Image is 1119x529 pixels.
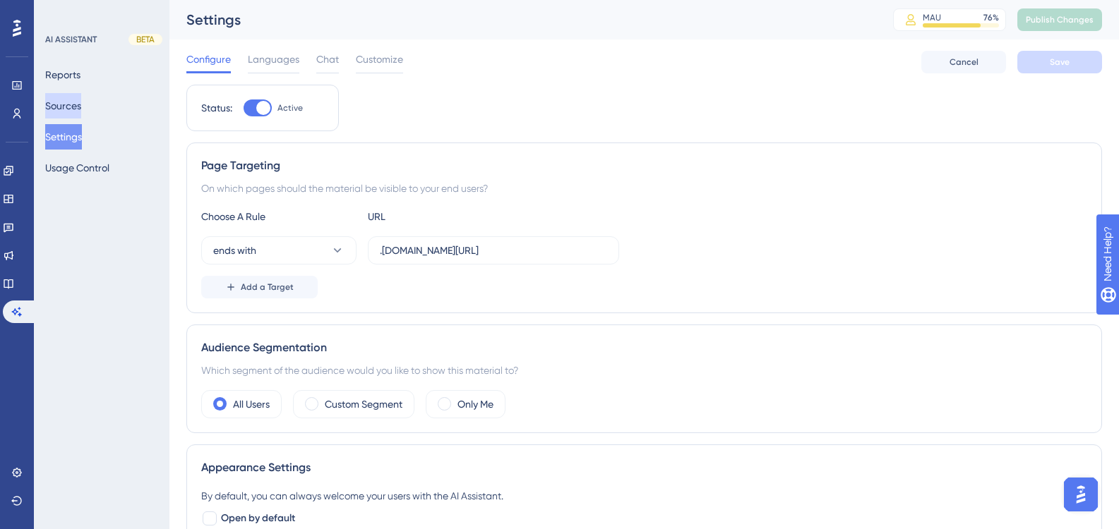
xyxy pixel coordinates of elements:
[201,157,1087,174] div: Page Targeting
[248,51,299,68] span: Languages
[316,51,339,68] span: Chat
[201,339,1087,356] div: Audience Segmentation
[1050,56,1070,68] span: Save
[1026,14,1094,25] span: Publish Changes
[233,396,270,413] label: All Users
[45,155,109,181] button: Usage Control
[213,242,256,259] span: ends with
[201,459,1087,476] div: Appearance Settings
[186,51,231,68] span: Configure
[201,99,232,116] div: Status:
[45,93,81,118] button: Sources
[368,208,523,225] div: URL
[356,51,403,68] span: Customize
[1017,8,1102,31] button: Publish Changes
[201,276,318,298] button: Add a Target
[457,396,493,413] label: Only Me
[45,34,97,45] div: AI ASSISTANT
[923,12,941,23] div: MAU
[325,396,402,413] label: Custom Segment
[921,51,1006,73] button: Cancel
[45,62,80,87] button: Reports
[186,10,858,30] div: Settings
[983,12,999,23] div: 76 %
[241,281,294,293] span: Add a Target
[201,236,357,264] button: ends with
[1017,51,1102,73] button: Save
[221,510,295,527] span: Open by default
[201,208,357,225] div: Choose A Rule
[201,180,1087,197] div: On which pages should the material be visible to your end users?
[45,124,82,150] button: Settings
[277,102,303,114] span: Active
[950,56,979,68] span: Cancel
[201,362,1087,379] div: Which segment of the audience would you like to show this material to?
[201,487,1087,504] div: By default, you can always welcome your users with the AI Assistant.
[380,243,607,258] input: yourwebsite.com/path
[128,34,162,45] div: BETA
[33,4,88,20] span: Need Help?
[1060,473,1102,516] iframe: UserGuiding AI Assistant Launcher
